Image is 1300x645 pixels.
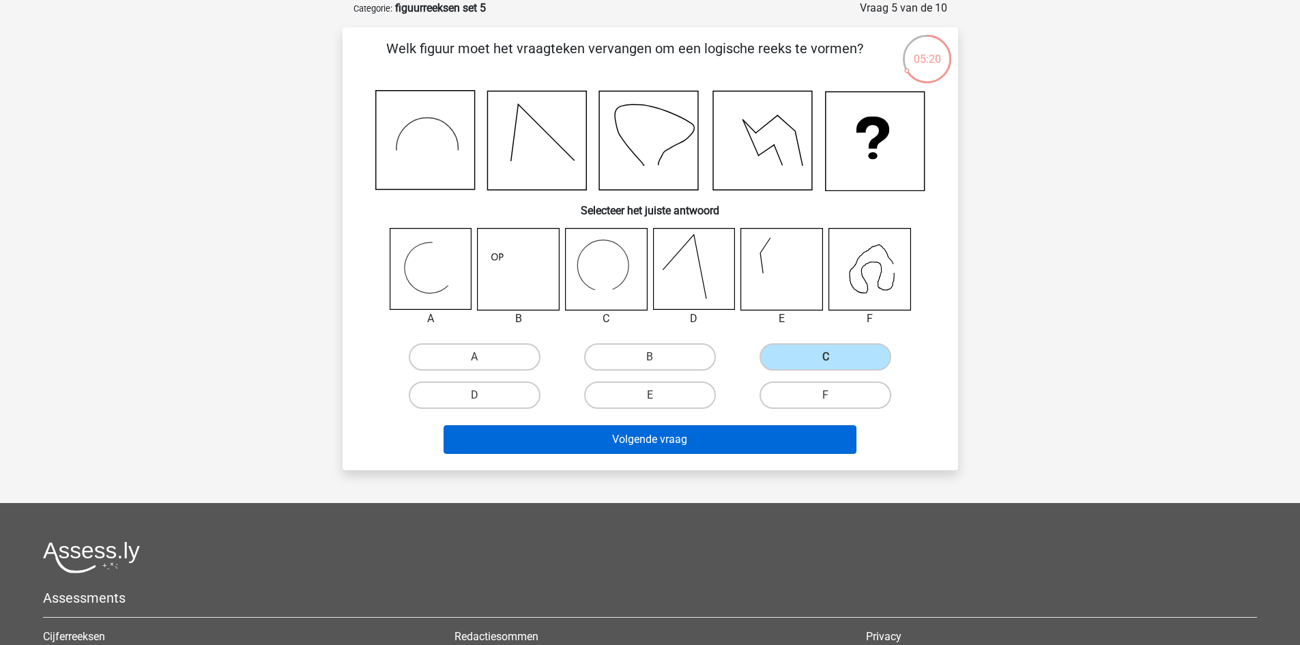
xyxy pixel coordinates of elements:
label: F [760,382,891,409]
a: Privacy [866,630,901,643]
div: B [467,311,570,327]
strong: figuurreeksen set 5 [395,1,486,14]
div: A [379,311,482,327]
div: F [818,311,921,327]
a: Redactiesommen [454,630,538,643]
div: D [643,311,746,327]
div: E [730,311,833,327]
label: D [409,382,540,409]
label: E [584,382,716,409]
button: Volgende vraag [444,425,856,454]
a: Cijferreeksen [43,630,105,643]
small: Categorie: [353,3,392,14]
h6: Selecteer het juiste antwoord [364,193,936,217]
img: Assessly logo [43,541,140,573]
p: Welk figuur moet het vraagteken vervangen om een logische reeks te vormen? [364,38,885,79]
h5: Assessments [43,590,1257,606]
label: B [584,343,716,371]
label: C [760,343,891,371]
div: C [555,311,658,327]
div: 05:20 [901,33,953,68]
label: A [409,343,540,371]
